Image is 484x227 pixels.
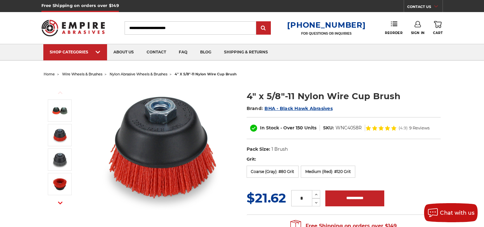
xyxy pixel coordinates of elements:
[433,31,443,35] span: Cart
[62,72,102,76] a: wire wheels & brushes
[264,106,333,111] a: BHA - Black Hawk Abrasives
[172,44,194,60] a: faq
[247,90,441,102] h1: 4" x 5/8"-11 Nylon Wire Cup Brush
[52,103,68,119] img: 4" x 5/8"-11 Nylon Wire Cup Brushes
[140,44,172,60] a: contact
[287,31,365,36] p: FOR QUESTIONS OR INQUIRIES
[280,125,294,131] span: - Over
[296,125,303,131] span: 150
[98,83,226,210] img: 4" x 5/8"-11 Nylon Wire Cup Brushes
[424,203,478,222] button: Chat with us
[110,72,167,76] a: nylon abrasive wheels & brushes
[407,3,443,12] a: CONTACT US
[247,106,263,111] span: Brand:
[260,125,279,131] span: In Stock
[53,86,68,100] button: Previous
[53,196,68,210] button: Next
[44,72,55,76] a: home
[440,210,474,216] span: Chat with us
[218,44,274,60] a: shipping & returns
[194,44,218,60] a: blog
[399,126,408,130] span: (4.9)
[287,20,365,30] a: [PHONE_NUMBER]
[323,125,334,131] dt: SKU:
[385,31,402,35] span: Reorder
[50,50,101,54] div: SHOP CATEGORIES
[385,21,402,35] a: Reorder
[336,125,362,131] dd: WNC4058R
[52,152,68,168] img: 4" Nylon Cup Brush, gray coarse
[304,125,316,131] span: Units
[41,16,105,40] img: Empire Abrasives
[247,146,270,153] dt: Pack Size:
[52,127,68,143] img: 4" Nylon Cup Brush, red medium
[409,126,430,130] span: 9 Reviews
[271,146,288,153] dd: 1 Brush
[247,156,441,162] label: Grit:
[257,22,270,35] input: Submit
[411,31,425,35] span: Sign In
[247,190,286,206] span: $21.62
[107,44,140,60] a: about us
[52,176,68,192] img: red nylon wire bristle cup brush 4 inch
[433,21,443,35] a: Cart
[175,72,237,76] span: 4" x 5/8"-11 nylon wire cup brush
